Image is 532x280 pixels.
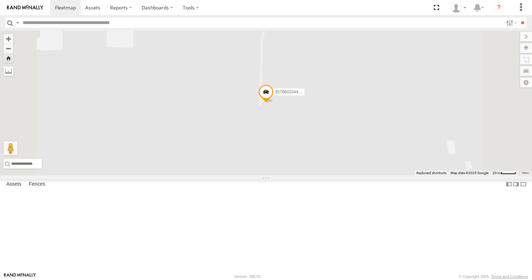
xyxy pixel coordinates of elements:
span: Map data ©2025 Google [451,171,488,175]
label: Search Query [15,18,20,28]
img: rand-logo.svg [7,5,43,10]
label: Search Filter Options [503,18,518,28]
button: Zoom in [3,34,13,44]
div: Version: 308.01 [234,274,261,279]
label: Assets [3,179,25,189]
label: Hide Summary Table [520,179,527,189]
label: Dock Summary Table to the Right [513,179,519,189]
label: Map Settings [520,78,532,87]
div: David Solis [448,2,469,13]
label: Measure [3,66,13,76]
button: Zoom out [3,44,13,53]
i: ? [493,2,504,13]
a: Visit our Website [4,273,36,280]
a: Terms (opens in new tab) [522,172,529,174]
div: © Copyright 2025 - [459,274,528,279]
button: Keyboard shortcuts [416,171,446,176]
span: 20 m [493,171,501,175]
button: Map Scale: 20 m per 40 pixels [491,171,518,176]
a: Terms and Conditions [491,274,528,279]
label: Dock Summary Table to the Left [506,179,513,189]
button: Zoom Home [3,53,13,63]
span: 357660104467881 [275,90,310,94]
button: Drag Pegman onto the map to open Street View [3,141,17,155]
label: Fences [25,179,49,189]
